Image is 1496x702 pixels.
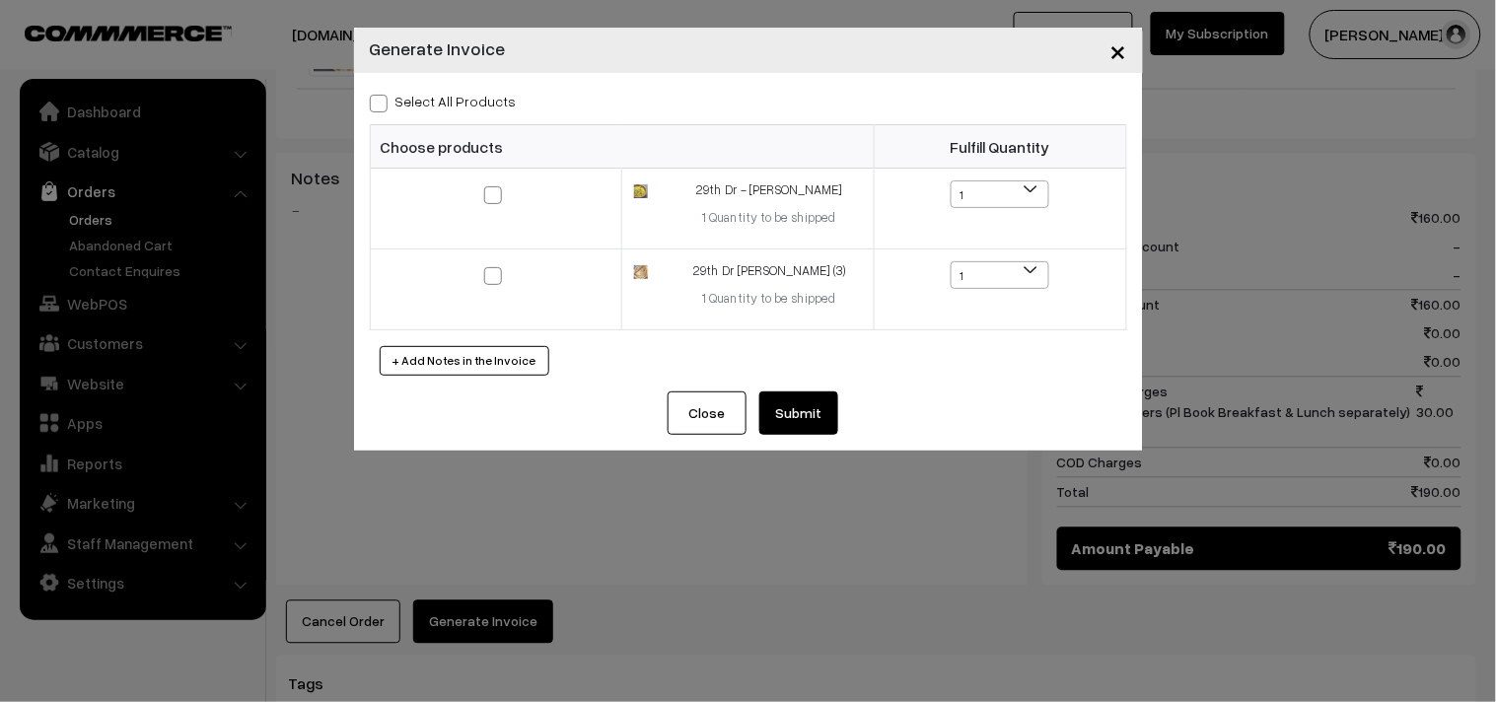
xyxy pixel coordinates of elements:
[634,184,647,197] img: 17442592358063lemon-sevai1.jpg
[370,91,517,111] label: Select all Products
[370,125,874,169] th: Choose products
[952,262,1048,290] span: 1
[677,289,862,309] div: 1 Quantity to be shipped
[1110,32,1127,68] span: ×
[634,265,647,278] img: 17446109418727Chappathi-1.jpg
[677,261,862,281] div: 29th Dr [PERSON_NAME] (3)
[951,180,1049,208] span: 1
[952,181,1048,209] span: 1
[370,35,506,62] h4: Generate Invoice
[874,125,1126,169] th: Fulfill Quantity
[759,391,838,435] button: Submit
[677,208,862,228] div: 1 Quantity to be shipped
[677,180,862,200] div: 29th Dr - [PERSON_NAME]
[951,261,1049,289] span: 1
[380,346,549,376] button: + Add Notes in the Invoice
[1095,20,1143,81] button: Close
[668,391,747,435] button: Close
